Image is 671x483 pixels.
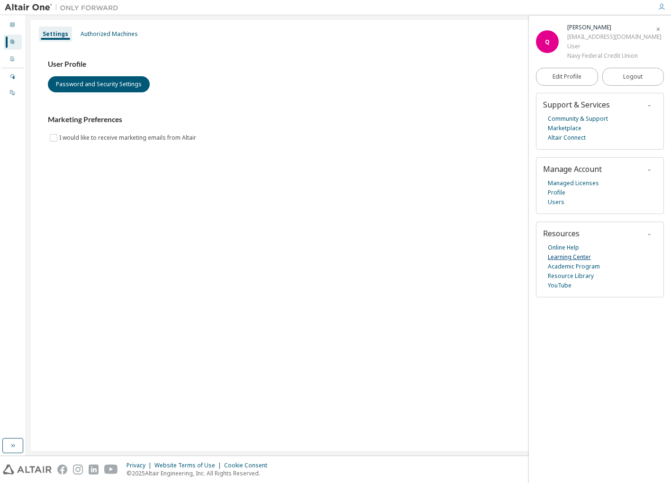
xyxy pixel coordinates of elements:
img: youtube.svg [104,465,118,474]
div: [EMAIL_ADDRESS][DOMAIN_NAME] [567,32,662,42]
span: Edit Profile [553,73,581,80]
div: Settings [43,30,68,38]
a: Community & Support [548,114,608,124]
div: User Profile [4,35,22,50]
div: Company Profile [4,52,22,67]
img: linkedin.svg [89,465,99,474]
div: Quan Nguyen [567,23,662,32]
a: Online Help [548,243,579,252]
label: I would like to receive marketing emails from Altair [59,132,198,143]
img: Altair One [5,3,123,12]
div: Dashboard [4,18,22,33]
img: altair_logo.svg [3,465,52,474]
div: User [567,42,662,51]
div: Authorized Machines [81,30,138,38]
a: YouTube [548,281,571,290]
img: instagram.svg [73,465,83,474]
a: Learning Center [548,252,591,262]
h3: User Profile [48,60,649,69]
a: Profile [548,188,565,197]
p: © 2025 Altair Engineering, Inc. All Rights Reserved. [127,469,273,477]
a: Users [548,197,564,207]
div: Website Terms of Use [154,462,224,469]
h3: Marketing Preferences [48,115,649,125]
div: Navy Federal Credit Union [567,51,662,61]
a: Managed Licenses [548,179,599,188]
div: Cookie Consent [224,462,273,469]
span: Q [545,38,550,46]
img: facebook.svg [57,465,67,474]
a: Academic Program [548,262,600,271]
span: Manage Account [543,164,602,174]
button: Logout [602,68,664,86]
a: Edit Profile [536,68,598,86]
div: Managed [4,69,22,84]
span: Logout [623,72,643,81]
div: On Prem [4,85,22,100]
a: Marketplace [548,124,581,133]
button: Password and Security Settings [48,76,150,92]
a: Altair Connect [548,133,586,143]
div: Privacy [127,462,154,469]
a: Resource Library [548,271,594,281]
span: Support & Services [543,99,610,110]
span: Resources [543,228,580,239]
